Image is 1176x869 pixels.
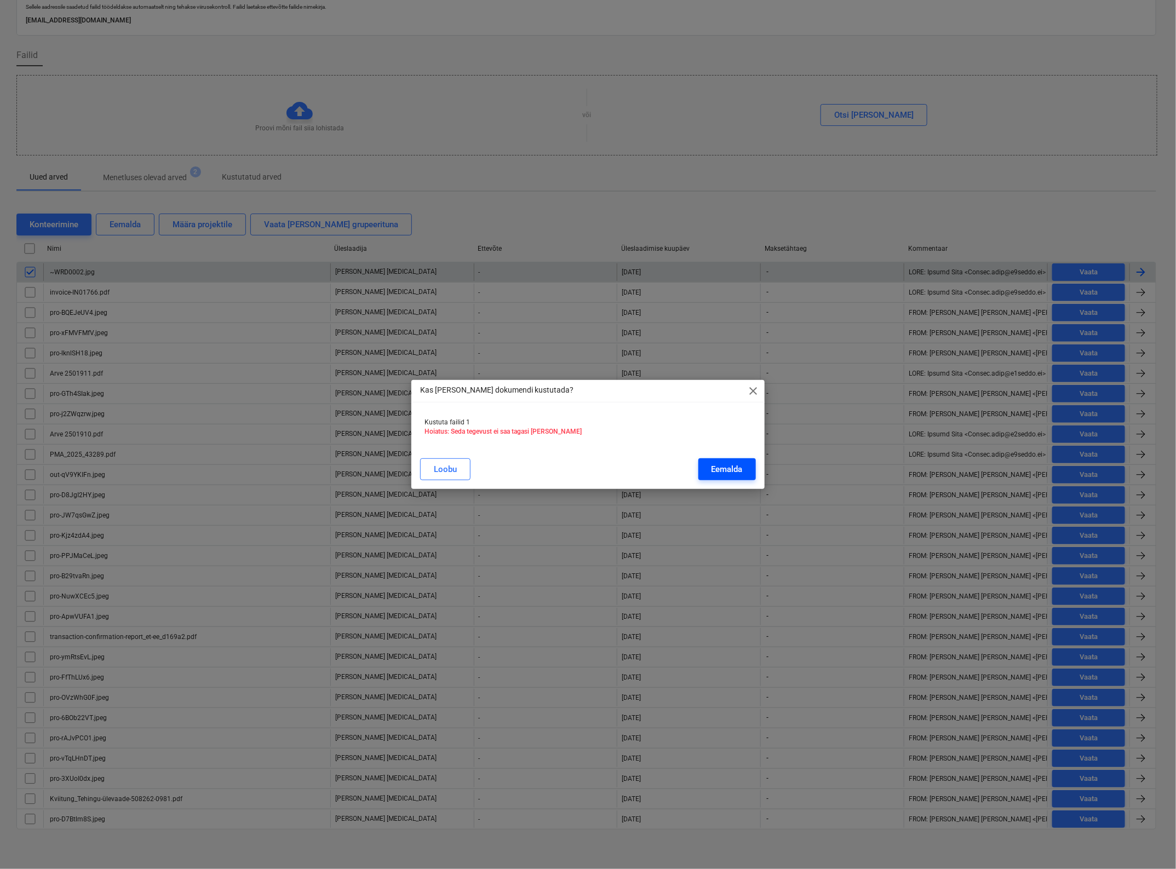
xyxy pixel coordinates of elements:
[420,458,471,480] button: Loobu
[1121,816,1176,869] div: Vestlusvidin
[1121,816,1176,869] iframe: Chat Widget
[420,384,573,396] p: Kas [PERSON_NAME] dokumendi kustutada?
[747,384,760,398] span: close
[698,458,756,480] button: Eemalda
[424,418,751,427] p: Kustuta failid 1
[424,427,751,436] p: Hoiatus: Seda tegevust ei saa tagasi [PERSON_NAME]
[434,462,457,476] div: Loobu
[712,462,743,476] div: Eemalda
